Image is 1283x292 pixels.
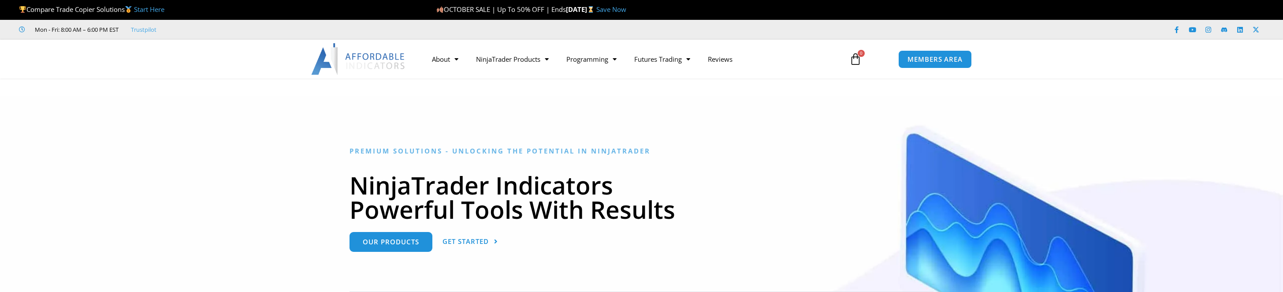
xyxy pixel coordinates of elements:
[443,238,489,245] span: Get Started
[350,147,933,155] h6: Premium Solutions - Unlocking the Potential in NinjaTrader
[134,5,164,14] a: Start Here
[437,6,443,13] img: 🍂
[423,49,839,69] nav: Menu
[588,6,594,13] img: ⌛
[558,49,625,69] a: Programming
[467,49,558,69] a: NinjaTrader Products
[19,5,164,14] span: Compare Trade Copier Solutions
[131,24,156,35] a: Trustpilot
[436,5,566,14] span: OCTOBER SALE | Up To 50% OFF | Ends
[898,50,972,68] a: MEMBERS AREA
[699,49,741,69] a: Reviews
[350,232,432,252] a: Our Products
[858,50,865,57] span: 0
[566,5,596,14] strong: [DATE]
[33,24,119,35] span: Mon - Fri: 8:00 AM – 6:00 PM EST
[907,56,963,63] span: MEMBERS AREA
[125,6,132,13] img: 🥇
[443,232,498,252] a: Get Started
[19,6,26,13] img: 🏆
[625,49,699,69] a: Futures Trading
[423,49,467,69] a: About
[596,5,626,14] a: Save Now
[363,239,419,245] span: Our Products
[350,173,933,221] h1: NinjaTrader Indicators Powerful Tools With Results
[836,46,875,72] a: 0
[311,43,406,75] img: LogoAI | Affordable Indicators – NinjaTrader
